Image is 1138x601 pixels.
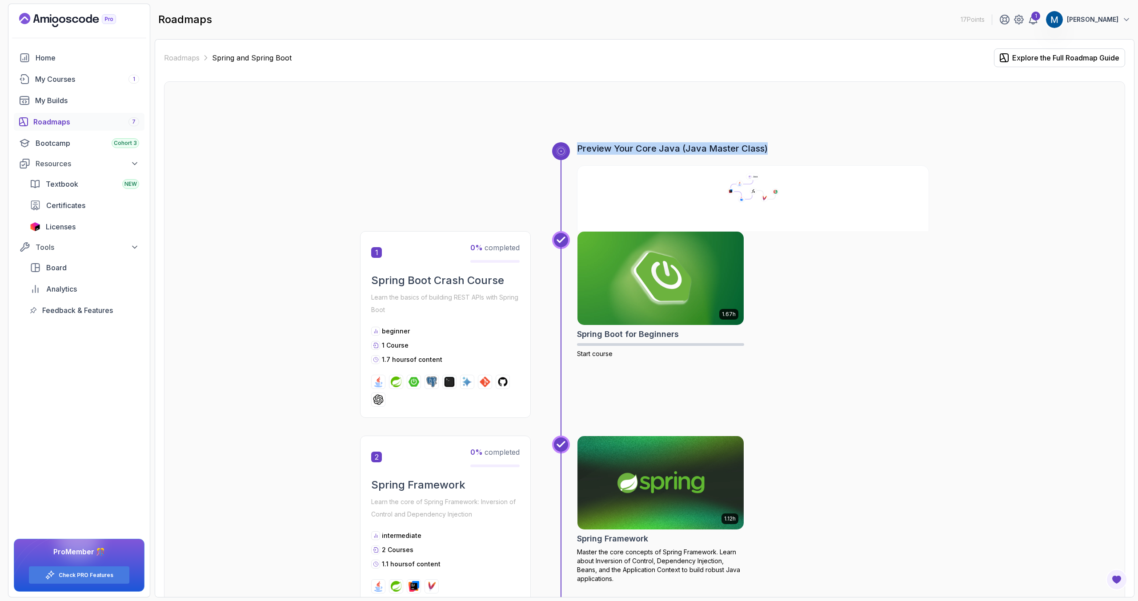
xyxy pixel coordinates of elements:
[426,377,437,387] img: postgres logo
[28,566,130,584] button: Check PRO Features
[577,350,613,357] span: Start course
[391,377,401,387] img: spring logo
[382,560,441,569] p: 1.1 hours of content
[382,341,409,349] span: 1 Course
[30,222,40,231] img: jetbrains icon
[577,142,929,155] h3: Preview Your Core Java (Java Master Class)
[36,242,139,252] div: Tools
[1028,14,1038,25] a: 1
[1106,569,1127,590] button: Open Feedback Button
[42,305,113,316] span: Feedback & Features
[373,394,384,405] img: chatgpt logo
[24,218,144,236] a: licenses
[24,301,144,319] a: feedback
[994,48,1125,67] button: Explore the Full Roadmap Guide
[470,243,483,252] span: 0 %
[577,232,744,325] img: Spring Boot for Beginners card
[46,200,85,211] span: Certificates
[24,196,144,214] a: certificates
[1012,52,1119,63] div: Explore the Full Roadmap Guide
[212,52,292,63] p: Spring and Spring Boot
[470,243,520,252] span: completed
[382,531,421,540] p: intermediate
[132,118,136,125] span: 7
[371,452,382,462] span: 2
[24,175,144,193] a: textbook
[470,448,483,457] span: 0 %
[391,581,401,592] img: spring logo
[158,12,212,27] h2: roadmaps
[722,311,736,318] p: 1.67h
[24,280,144,298] a: analytics
[444,377,455,387] img: terminal logo
[124,180,137,188] span: NEW
[14,70,144,88] a: courses
[371,273,520,288] h2: Spring Boot Crash Course
[133,76,135,83] span: 1
[426,581,437,592] img: maven logo
[382,327,410,336] p: beginner
[382,355,442,364] p: 1.7 hours of content
[33,116,139,127] div: Roadmaps
[14,239,144,255] button: Tools
[1046,11,1131,28] button: user profile image[PERSON_NAME]
[409,377,419,387] img: spring-boot logo
[382,546,413,553] span: 2 Courses
[36,52,139,63] div: Home
[14,113,144,131] a: roadmaps
[371,496,520,521] p: Learn the core of Spring Framework: Inversion of Control and Dependency Injection
[497,377,508,387] img: github logo
[36,138,139,148] div: Bootcamp
[577,436,744,583] a: Spring Framework card1.12hSpring FrameworkMaster the core concepts of Spring Framework. Learn abo...
[961,15,985,24] p: 17 Points
[371,247,382,258] span: 1
[46,284,77,294] span: Analytics
[577,436,744,529] img: Spring Framework card
[371,291,520,316] p: Learn the basics of building REST APIs with Spring Boot
[36,158,139,169] div: Resources
[577,231,744,358] a: Spring Boot for Beginners card1.67hSpring Boot for BeginnersStart course
[371,478,520,492] h2: Spring Framework
[462,377,473,387] img: ai logo
[114,140,137,147] span: Cohort 3
[409,581,419,592] img: intellij logo
[1067,15,1118,24] p: [PERSON_NAME]
[724,515,736,522] p: 1.12h
[46,179,78,189] span: Textbook
[373,377,384,387] img: java logo
[164,52,200,63] a: Roadmaps
[35,95,139,106] div: My Builds
[1046,11,1063,28] img: user profile image
[46,262,67,273] span: Board
[373,581,384,592] img: java logo
[480,377,490,387] img: git logo
[35,74,139,84] div: My Courses
[19,13,136,27] a: Landing page
[24,259,144,276] a: board
[59,572,113,579] a: Check PRO Features
[577,533,648,545] h2: Spring Framework
[14,156,144,172] button: Resources
[14,134,144,152] a: bootcamp
[14,92,144,109] a: builds
[14,49,144,67] a: home
[577,328,679,341] h2: Spring Boot for Beginners
[1031,12,1040,20] div: 1
[470,448,520,457] span: completed
[46,221,76,232] span: Licenses
[577,548,744,583] p: Master the core concepts of Spring Framework. Learn about Inversion of Control, Dependency Inject...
